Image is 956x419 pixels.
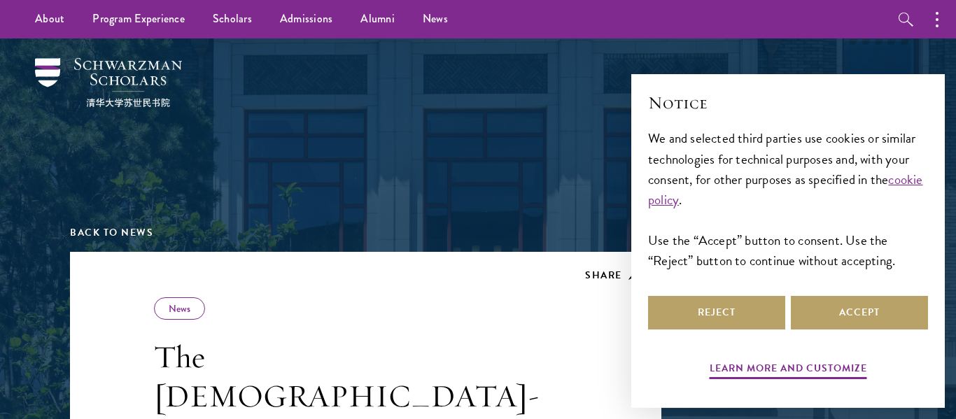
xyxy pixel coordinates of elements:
span: Share [585,268,622,283]
a: News [169,301,190,315]
button: Accept [791,296,928,329]
button: Reject [648,296,785,329]
button: Share [585,269,643,282]
div: We and selected third parties use cookies or similar technologies for technical purposes and, wit... [648,128,928,270]
h2: Notice [648,91,928,115]
img: Schwarzman Scholars [35,58,182,107]
button: Learn more and customize [710,360,867,381]
a: Back to News [70,225,153,240]
a: cookie policy [648,169,923,210]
